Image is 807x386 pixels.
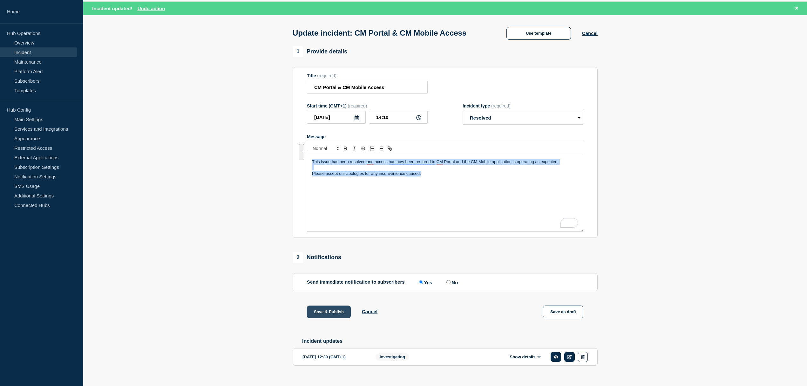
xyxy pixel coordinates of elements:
div: Incident type [463,103,583,108]
span: (required) [491,103,511,108]
span: 2 [293,252,303,263]
div: To enrich screen reader interactions, please activate Accessibility in Grammarly extension settings [307,155,583,231]
button: Show details [508,354,543,360]
button: Toggle ordered list [368,145,376,152]
input: Title [307,81,428,94]
p: Please accept our apologies for any inconvenience caused. [312,171,578,176]
p: This issue has been resolved and access has now been restored to CM Portal and the CM Mobile appl... [312,159,578,165]
button: Toggle strikethrough text [359,145,368,152]
div: [DATE] 12:30 (GMT+1) [302,352,366,362]
button: Cancel [362,309,377,314]
button: Save as draft [543,306,583,318]
select: Incident type [463,111,583,125]
input: No [446,280,451,284]
button: Toggle bulleted list [376,145,385,152]
span: 1 [293,46,303,57]
div: Message [307,134,583,139]
button: Undo action [138,6,165,11]
label: No [445,279,458,285]
div: Send immediate notification to subscribers [307,279,583,285]
span: (required) [348,103,367,108]
button: Cancel [582,31,598,36]
input: YYYY-MM-DD [307,111,366,124]
button: Toggle link [385,145,394,152]
button: Toggle bold text [341,145,350,152]
div: Title [307,73,428,78]
h2: Incident updates [302,338,598,344]
button: Toggle italic text [350,145,359,152]
span: Incident updated! [92,6,132,11]
button: Save & Publish [307,306,351,318]
div: Start time (GMT+1) [307,103,428,108]
span: (required) [317,73,336,78]
input: HH:MM [369,111,428,124]
span: Investigating [376,353,409,361]
label: Yes [417,279,432,285]
p: Send immediate notification to subscribers [307,279,405,285]
div: Notifications [293,252,341,263]
div: Provide details [293,46,347,57]
input: Yes [419,280,423,284]
span: Font size [310,145,341,152]
h1: Update incident: CM Portal & CM Mobile Access [293,29,466,38]
button: Use template [506,27,571,40]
